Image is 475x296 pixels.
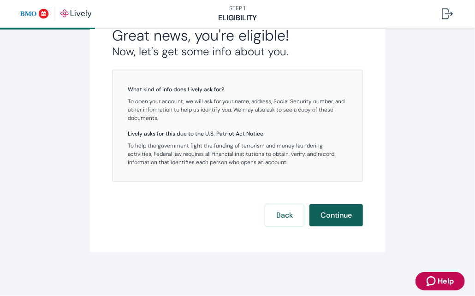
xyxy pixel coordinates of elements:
[427,276,438,287] svg: Zendesk support icon
[112,26,363,45] h2: Great news, you're eligible!
[434,3,460,25] button: Log out
[128,130,347,138] h5: Lively asks for this due to the U.S. Patriot Act Notice
[112,45,363,59] h3: Now, let's get some info about you.
[128,85,347,94] h5: What kind of info does Lively ask for?
[416,272,465,290] button: Zendesk support iconHelp
[309,204,363,226] button: Continue
[128,97,347,122] p: To open your account, we will ask for your name, address, Social Security number, and other infor...
[438,276,454,287] span: Help
[128,142,347,166] p: To help the government fight the funding of terrorism and money laundering activities, Federal la...
[20,6,92,21] img: Lively
[265,204,304,226] button: Back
